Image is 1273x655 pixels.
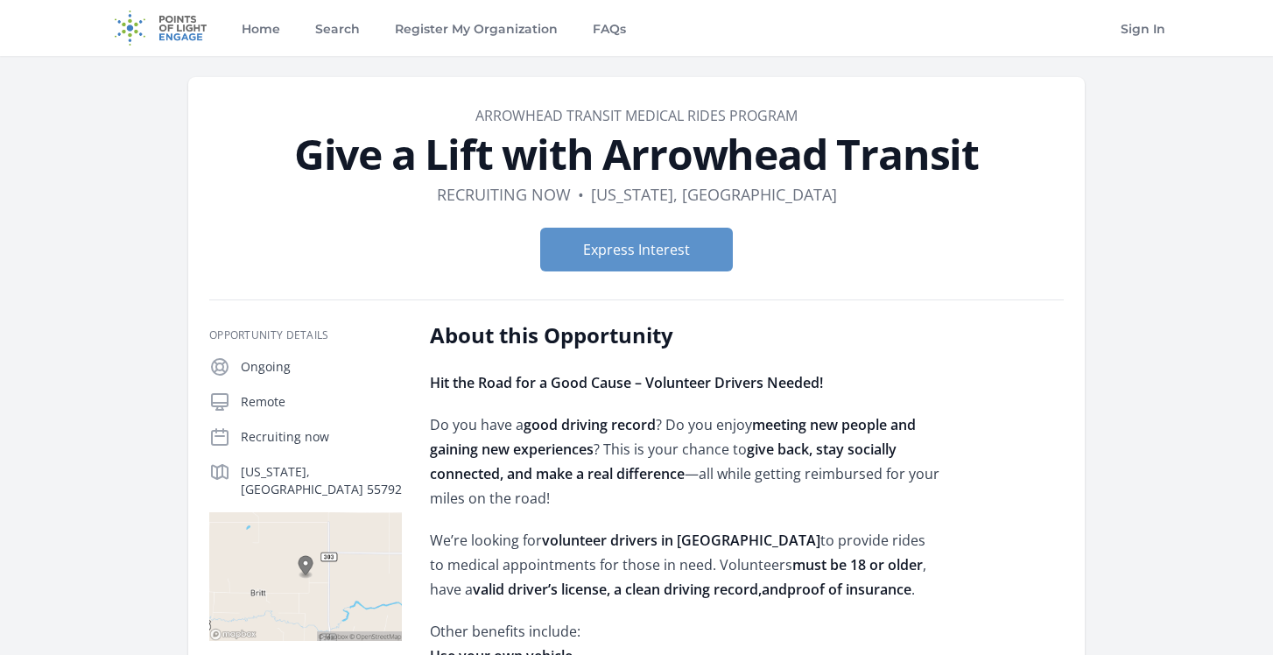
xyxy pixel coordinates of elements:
[430,373,823,392] strong: Hit the Road for a Good Cause – Volunteer Drivers Needed!
[792,555,923,574] strong: must be 18 or older
[475,106,798,125] a: Arrowhead Transit Medical Rides Program
[241,358,402,376] p: Ongoing
[473,580,762,599] strong: valid driver’s license, a clean driving record,
[542,531,820,550] strong: volunteer drivers in [GEOGRAPHIC_DATA]
[209,328,402,342] h3: Opportunity Details
[540,228,733,271] button: Express Interest
[524,415,656,434] strong: good driving record
[762,580,787,599] strong: and
[241,428,402,446] p: Recruiting now
[578,182,584,207] div: •
[591,182,837,207] dd: [US_STATE], [GEOGRAPHIC_DATA]
[209,512,402,641] img: Map
[209,133,1064,175] h1: Give a Lift with Arrowhead Transit
[430,321,942,349] h2: About this Opportunity
[241,393,402,411] p: Remote
[430,412,942,511] p: Do you have a ? Do you enjoy ? This is your chance to —all while getting reimbursed for your mile...
[430,528,942,602] p: We’re looking for to provide rides to medical appointments for those in need. Volunteers , have a .
[787,580,911,599] strong: proof of insurance
[241,463,402,498] p: [US_STATE], [GEOGRAPHIC_DATA] 55792
[437,182,571,207] dd: Recruiting now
